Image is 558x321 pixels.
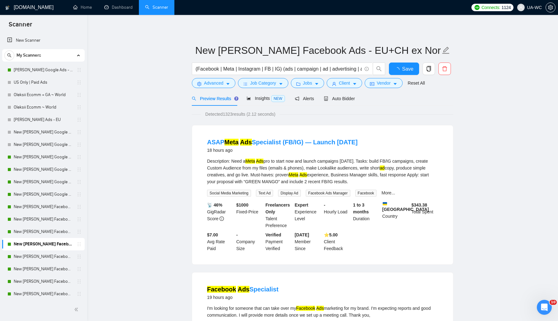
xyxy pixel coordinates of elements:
button: folderJobscaret-down [291,78,324,88]
span: edit [442,46,450,54]
button: settingAdvancedcaret-down [192,78,235,88]
mark: Ads [316,306,324,311]
span: copy [423,66,435,72]
mark: Facebook [207,286,236,293]
span: info-circle [220,216,224,221]
b: Freelancers Only [266,202,290,214]
button: copy [423,63,435,75]
span: notification [295,96,299,101]
b: Expert [295,202,308,207]
div: GigRadar Score [206,202,235,229]
span: robot [324,96,328,101]
div: Duration [352,202,381,229]
div: I'm looking for someone that can take over my marketing for my brand. I'm expecting reports and g... [207,305,438,319]
span: holder [77,267,82,272]
span: Facebook Ads Manager [306,190,350,197]
span: holder [77,217,82,222]
button: userClientcaret-down [327,78,362,88]
b: - [324,202,325,207]
span: Preview Results [192,96,237,101]
mark: Meta [225,139,239,146]
mark: ad [380,165,385,170]
a: New [PERSON_NAME] Facebook Ads - [GEOGRAPHIC_DATA]/IR/[GEOGRAPHIC_DATA] [14,263,73,275]
a: New [PERSON_NAME] Google Ads - Rest of the World excl. Poor [14,188,73,201]
span: caret-down [279,81,283,86]
span: Advanced [204,80,223,86]
span: holder [77,155,82,160]
span: Display Ad [278,190,301,197]
span: Save [402,65,413,73]
div: Experience Level [293,202,323,229]
div: Hourly Load [323,202,352,229]
span: holder [77,192,82,197]
span: delete [439,66,451,72]
a: More... [381,190,395,195]
a: New Scanner [7,34,80,47]
span: holder [77,80,82,85]
span: info-circle [365,67,369,71]
a: New [PERSON_NAME] Facebook Ads Other non-Specific - [GEOGRAPHIC_DATA]|[GEOGRAPHIC_DATA] [14,226,73,238]
button: search [373,63,385,75]
input: Scanner name... [195,43,441,58]
a: New [PERSON_NAME] Facebook Ads - /AU/[GEOGRAPHIC_DATA]/ [14,275,73,288]
span: search [373,66,385,72]
span: Vendor [377,80,390,86]
span: holder [77,291,82,296]
button: idcardVendorcaret-down [365,78,403,88]
span: Insights [247,96,285,101]
b: $ 1000 [236,202,248,207]
button: delete [438,63,451,75]
mark: Meta [245,159,255,164]
span: holder [77,242,82,247]
span: folder [296,81,300,86]
span: holder [77,204,82,209]
img: upwork-logo.png [475,5,480,10]
span: Auto Bidder [324,96,355,101]
a: New [PERSON_NAME] Facebook Ads Leads - [GEOGRAPHIC_DATA]|[GEOGRAPHIC_DATA] [14,201,73,213]
span: search [192,96,196,101]
span: user [332,81,336,86]
a: New [PERSON_NAME] Facebook Ads - EU+CH ex Nordic [14,238,73,250]
div: Description: Need a pro to start now and launch campaigns [DATE]. Tasks: build FB/IG campaigns, c... [207,158,438,185]
div: Client Feedback [323,231,352,252]
div: Fixed-Price [235,202,264,229]
b: Verified [266,232,281,237]
span: Detected 1323 results (2.12 seconds) [201,111,280,118]
span: holder [77,67,82,72]
span: 1124 [502,4,511,11]
b: 1 to 3 months [353,202,369,214]
span: Client [339,80,350,86]
a: Oleksii Ecomm ~ World [14,101,73,114]
a: [PERSON_NAME] Google Ads - EU [14,64,73,76]
a: New [PERSON_NAME] Google Ads Other - [GEOGRAPHIC_DATA]|[GEOGRAPHIC_DATA] [14,138,73,151]
span: caret-down [393,81,397,86]
b: - [236,232,238,237]
div: Member Since [293,231,323,252]
span: setting [546,5,555,10]
div: Company Size [235,231,264,252]
span: holder [77,167,82,172]
b: $ 343.38 [411,202,427,207]
div: Talent Preference [264,202,294,229]
div: Payment Verified [264,231,294,252]
span: area-chart [247,96,251,100]
span: loading [395,67,402,72]
button: barsJob Categorycaret-down [238,78,288,88]
span: setting [197,81,201,86]
span: search [5,53,14,58]
span: user [519,5,523,10]
span: holder [77,229,82,234]
mark: Ads [240,139,252,146]
b: [DATE] [295,232,309,237]
img: 🇺🇦 [383,202,387,206]
span: holder [77,117,82,122]
span: My Scanners [17,49,41,62]
span: holder [77,179,82,184]
span: holder [77,254,82,259]
span: holder [77,105,82,110]
a: homeHome [73,5,92,10]
span: double-left [74,306,80,313]
span: holder [77,142,82,147]
b: 📡 46% [207,202,222,207]
span: NEW [271,95,285,102]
